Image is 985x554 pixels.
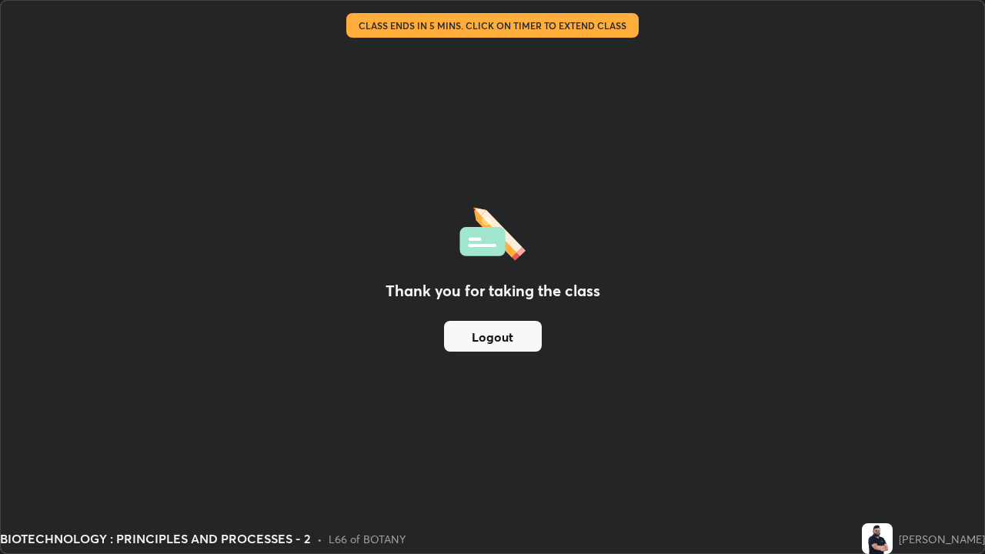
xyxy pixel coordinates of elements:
[329,531,406,547] div: L66 of BOTANY
[459,202,526,261] img: offlineFeedback.1438e8b3.svg
[317,531,322,547] div: •
[862,523,893,554] img: d98aa69fbffa4e468a8ec30e0ca3030a.jpg
[386,279,600,302] h2: Thank you for taking the class
[444,321,542,352] button: Logout
[899,531,985,547] div: [PERSON_NAME]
